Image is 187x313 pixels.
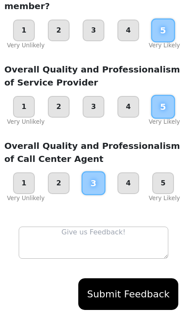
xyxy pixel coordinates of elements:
div: 5 [151,95,175,119]
div: 2 [48,20,70,41]
div: Very Likely [149,41,180,50]
div: 3 [83,20,104,41]
div: 4 [117,172,139,194]
div: 1 [13,172,35,194]
div: 1 [13,20,35,41]
button: Submit Feedback [78,278,178,310]
div: 1 [13,96,35,118]
div: Very Unlikely [7,118,45,126]
div: 2 [48,96,70,118]
div: Very Likely [149,118,180,126]
div: 5 [151,19,175,43]
div: 5 [152,172,174,194]
p: Overall Quality and Professionalism of Service Provider [4,63,183,89]
div: 2 [48,172,70,194]
div: 3 [83,96,104,118]
div: 3 [82,171,106,195]
div: Very Unlikely [7,194,45,203]
div: Very Likely [149,194,180,203]
div: 4 [117,96,139,118]
div: Very Unlikely [7,41,45,50]
div: 4 [117,20,139,41]
p: Overall Quality and Professionalism of Call Center Agent [4,139,183,165]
